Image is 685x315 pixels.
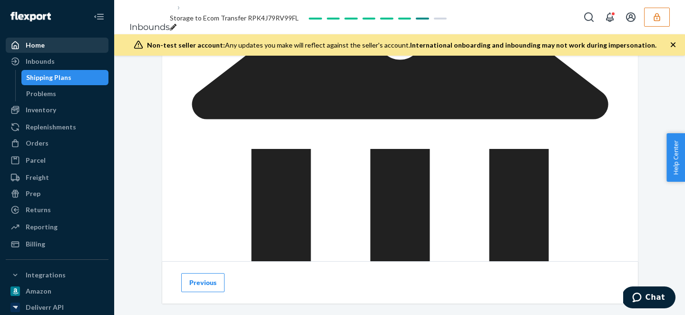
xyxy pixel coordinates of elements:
button: Open Search Box [579,8,598,27]
div: Shipping Plans [26,73,71,82]
div: Parcel [26,156,46,165]
a: Shipping Plans [21,70,109,85]
div: Orders [26,138,49,148]
a: Reporting [6,219,108,235]
div: Integrations [26,270,66,280]
span: Storage to Ecom Transfer RPK4J79RV99FL [170,14,299,22]
img: Flexport logo [10,12,51,21]
a: Inbounds [129,22,170,32]
div: Problems [26,89,56,98]
a: Orders [6,136,108,151]
a: Returns [6,202,108,217]
a: Amazon [6,284,108,299]
a: Inventory [6,102,108,118]
div: Prep [26,189,40,198]
a: Prep [6,186,108,201]
div: Inventory [26,105,56,115]
div: Deliverr API [26,303,64,312]
a: Inbounds [6,54,108,69]
span: Non-test seller account: [147,41,225,49]
div: Replenishments [26,122,76,132]
a: Home [6,38,108,53]
button: Help Center [666,133,685,182]
a: Deliverr API [6,300,108,315]
a: Parcel [6,153,108,168]
button: Open notifications [600,8,619,27]
a: Freight [6,170,108,185]
iframe: Opens a widget where you can chat to one of our agents [623,286,675,310]
div: Inbounds [26,57,55,66]
div: Reporting [26,222,58,232]
a: Replenishments [6,119,108,135]
span: International onboarding and inbounding may not work during impersonation. [410,41,656,49]
div: Any updates you make will reflect against the seller's account. [147,40,656,50]
div: Amazon [26,286,51,296]
div: Home [26,40,45,50]
div: Billing [26,239,45,249]
a: Problems [21,86,109,101]
a: Billing [6,236,108,252]
div: Returns [26,205,51,215]
button: Close Navigation [89,7,108,26]
button: Integrations [6,267,108,283]
button: Previous [181,273,225,292]
div: Freight [26,173,49,182]
button: Open account menu [621,8,640,27]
